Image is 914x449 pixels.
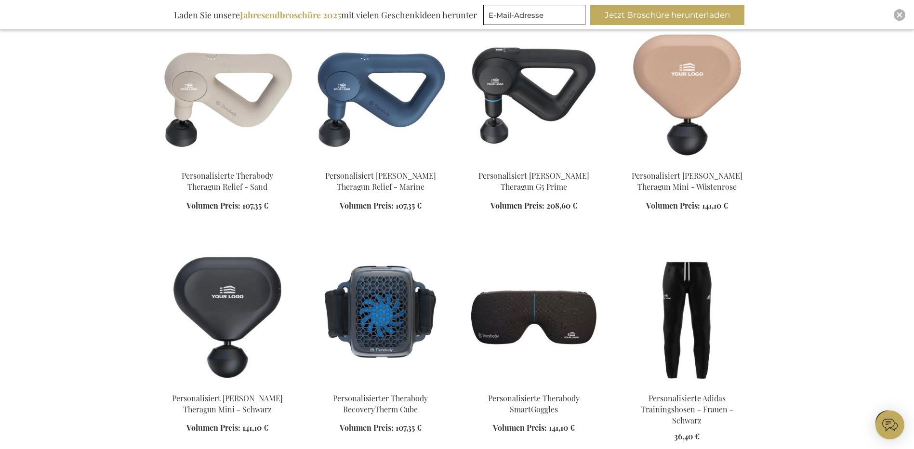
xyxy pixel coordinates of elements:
a: Volumen Preis: 141,10 € [493,423,575,434]
span: Volumen Preis: [646,200,700,211]
span: Volumen Preis: [490,200,544,211]
span: 141,10 € [702,200,728,211]
a: Personalisierte Adidas Trainingshosen - Frauen - Schwarz [618,381,756,390]
a: Volumen Preis: 107,35 € [340,423,422,434]
span: 107,35 € [242,200,268,211]
a: Personalisierte Therabody Theragun Relief - Sand [159,158,296,168]
img: Personalisierte Therabody Theragun Relief - Sand [159,27,296,162]
div: Laden Sie unsere mit vielen Geschenkideen herunter [170,5,481,25]
a: Personalisierte Therabody SmartGoggles [488,393,580,414]
a: Personalisierter Therabody RecoveryTherm Cube [312,381,450,390]
span: 107,35 € [396,423,422,433]
span: 208,60 € [546,200,577,211]
img: Personalisierte Adidas Trainingshosen - Frauen - Schwarz [618,250,756,385]
a: Volumen Preis: 208,60 € [490,200,577,211]
button: Jetzt Broschüre herunterladen [590,5,744,25]
span: Volumen Preis: [186,200,240,211]
span: Volumen Preis: [340,423,394,433]
a: Volumen Preis: 141,10 € [186,423,268,434]
div: Close [894,9,905,21]
input: E-Mail-Adresse [483,5,585,25]
form: marketing offers and promotions [483,5,588,28]
span: 36,40 € [674,431,700,441]
a: Volumen Preis: 107,35 € [340,200,422,211]
a: Personalisiert [PERSON_NAME] Theragun Mini - Schwarz [172,393,283,414]
a: Volumen Preis: 107,35 € [186,200,268,211]
span: 141,10 € [549,423,575,433]
img: Personalisiert Therabody Theragun Mini - Wüstenrose [618,27,756,162]
span: Volumen Preis: [493,423,547,433]
a: Personalisiert [PERSON_NAME] Theragun G5 Prime [478,171,589,192]
img: Personalisiert Therabody Theragun Mini - Schwarz [159,250,296,385]
a: Personalisiert Therabody Theragun Mini - Schwarz [159,381,296,390]
span: Volumen Preis: [186,423,240,433]
a: Personalisiert Therabody Theragun G5 Prime [465,158,603,168]
a: Personalisierte Therabody Theragun Relief - Sand [182,171,273,192]
a: Personalisiert Therabody Theragun Mini - Wüstenrose [618,158,756,168]
a: Personalisierte Adidas Trainingshosen - Frauen - Schwarz [641,393,733,425]
a: Volumen Preis: 141,10 € [646,200,728,211]
b: Jahresendbroschüre 2025 [240,9,341,21]
img: Personalisiert Therabody Theragun Relief - Marine [312,27,450,162]
a: Personalisiert [PERSON_NAME] Theragun Mini - Wüstenrose [632,171,742,192]
img: Close [897,12,902,18]
a: Personalisierter Therabody RecoveryTherm Cube [333,393,428,414]
iframe: belco-activator-frame [875,410,904,439]
img: Personalisierte Therabody SmartGoggles [465,250,603,385]
a: Personalisiert [PERSON_NAME] Theragun Relief - Marine [325,171,436,192]
span: Volumen Preis: [340,200,394,211]
a: Personalisiert Therabody Theragun Relief - Marine [312,158,450,168]
span: 107,35 € [396,200,422,211]
span: 141,10 € [242,423,268,433]
img: Personalisiert Therabody Theragun G5 Prime [465,27,603,162]
img: Personalisierter Therabody RecoveryTherm Cube [312,250,450,385]
a: Personalisierte Therabody SmartGoggles [465,381,603,390]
